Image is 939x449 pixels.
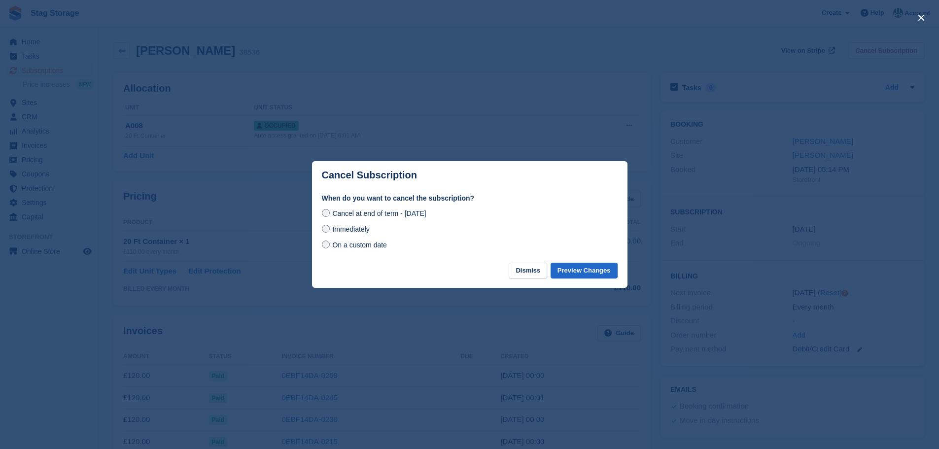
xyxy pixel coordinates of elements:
button: Preview Changes [551,263,618,279]
span: On a custom date [332,241,387,249]
label: When do you want to cancel the subscription? [322,193,618,204]
span: Immediately [332,225,369,233]
button: close [913,10,929,26]
input: Immediately [322,225,330,233]
button: Dismiss [509,263,547,279]
input: On a custom date [322,241,330,248]
span: Cancel at end of term - [DATE] [332,209,426,217]
p: Cancel Subscription [322,170,417,181]
input: Cancel at end of term - [DATE] [322,209,330,217]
